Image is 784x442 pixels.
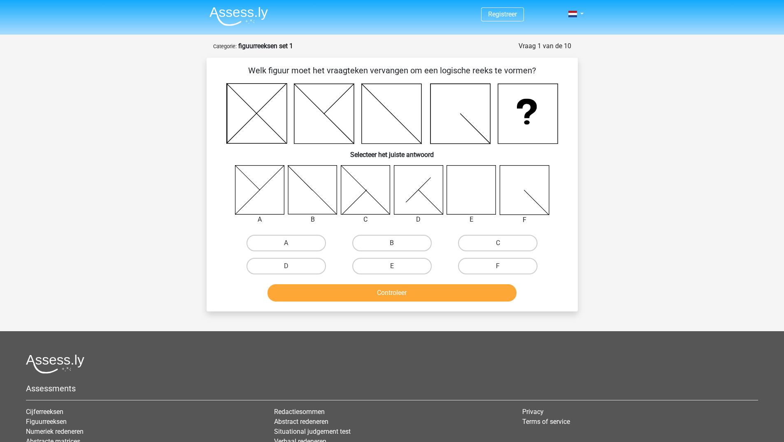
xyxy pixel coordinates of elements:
[247,258,326,274] label: D
[274,418,328,426] a: Abstract redeneren
[335,215,397,225] div: C
[493,215,556,225] div: F
[229,215,291,225] div: A
[209,7,268,26] img: Assessly
[458,258,537,274] label: F
[274,428,351,435] a: Situational judgement test
[238,42,293,50] strong: figuurreeksen set 1
[458,235,537,251] label: C
[388,215,450,225] div: D
[440,215,503,225] div: E
[213,43,237,49] small: Categorie:
[26,384,758,393] h5: Assessments
[220,64,565,77] p: Welk figuur moet het vraagteken vervangen om een logische reeks te vormen?
[26,408,63,416] a: Cijferreeksen
[352,258,432,274] label: E
[522,418,570,426] a: Terms of service
[519,41,571,51] div: Vraag 1 van de 10
[488,10,517,18] a: Registreer
[268,284,516,302] button: Controleer
[274,408,325,416] a: Redactiesommen
[247,235,326,251] label: A
[26,418,67,426] a: Figuurreeksen
[352,235,432,251] label: B
[26,428,84,435] a: Numeriek redeneren
[281,215,344,225] div: B
[220,144,565,159] h6: Selecteer het juiste antwoord
[26,354,84,374] img: Assessly logo
[522,408,544,416] a: Privacy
